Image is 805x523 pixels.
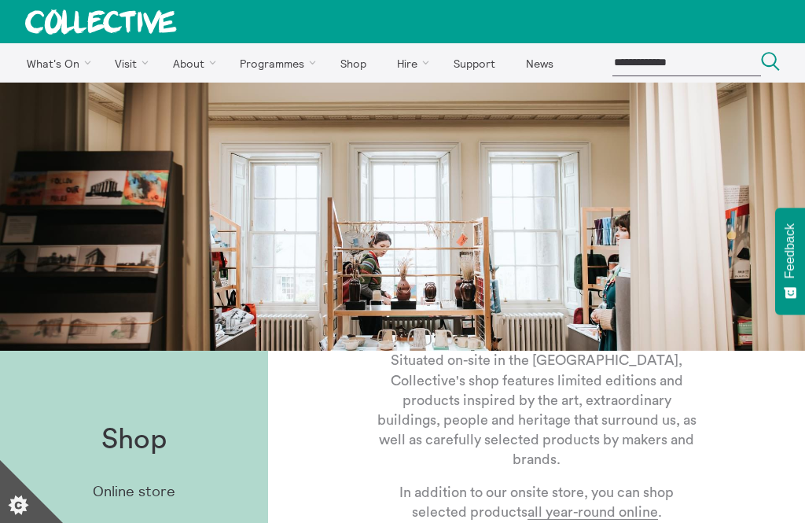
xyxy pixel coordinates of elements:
[13,43,98,83] a: What's On
[226,43,324,83] a: Programmes
[101,43,156,83] a: Visit
[93,484,175,500] p: Online store
[375,351,699,470] p: Situated on-site in the [GEOGRAPHIC_DATA], Collective's shop features limited editions and produc...
[775,208,805,315] button: Feedback - Show survey
[512,43,567,83] a: News
[375,483,699,522] p: In addition to our onsite store, you can shop selected products .
[384,43,437,83] a: Hire
[101,424,167,456] h1: Shop
[439,43,509,83] a: Support
[326,43,380,83] a: Shop
[783,223,797,278] span: Feedback
[159,43,223,83] a: About
[527,505,658,520] a: all year-round online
